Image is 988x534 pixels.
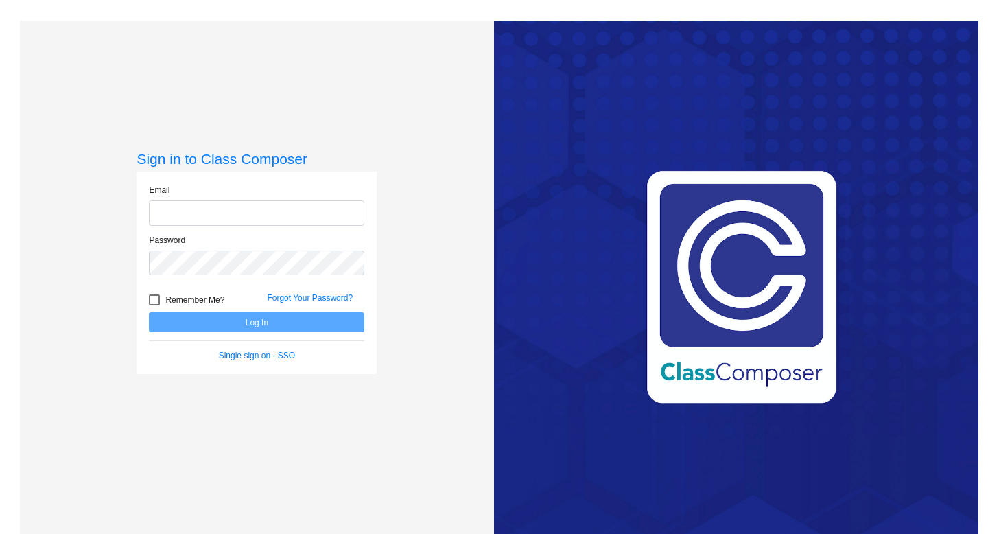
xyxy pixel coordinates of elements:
a: Forgot Your Password? [267,293,353,303]
span: Remember Me? [165,292,224,308]
button: Log In [149,312,364,332]
label: Password [149,234,185,246]
h3: Sign in to Class Composer [137,150,377,167]
label: Email [149,184,169,196]
a: Single sign on - SSO [219,351,295,360]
